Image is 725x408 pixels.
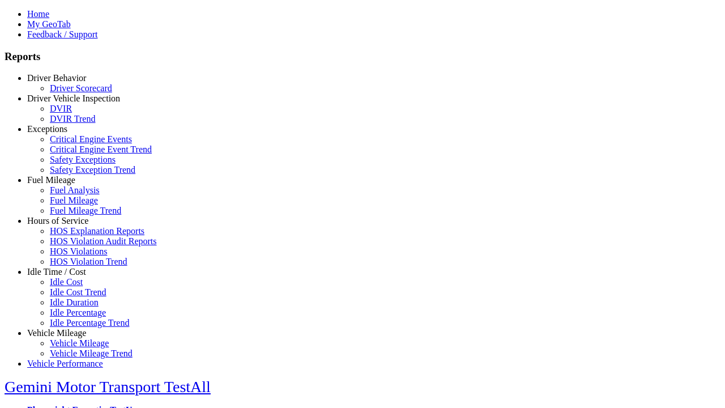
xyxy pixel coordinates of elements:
[5,50,720,63] h3: Reports
[50,318,129,328] a: Idle Percentage Trend
[27,124,67,134] a: Exceptions
[50,226,144,236] a: HOS Explanation Reports
[50,155,116,164] a: Safety Exceptions
[50,83,112,93] a: Driver Scorecard
[50,185,100,195] a: Fuel Analysis
[27,267,86,277] a: Idle Time / Cost
[50,104,72,113] a: DVIR
[50,257,127,266] a: HOS Violation Trend
[50,206,121,215] a: Fuel Mileage Trend
[50,308,106,317] a: Idle Percentage
[50,338,109,348] a: Vehicle Mileage
[5,378,211,396] a: Gemini Motor Transport TestAll
[50,165,135,175] a: Safety Exception Trend
[50,114,95,124] a: DVIR Trend
[50,277,83,287] a: Idle Cost
[50,134,132,144] a: Critical Engine Events
[27,216,88,226] a: Hours of Service
[27,328,86,338] a: Vehicle Mileage
[50,348,133,358] a: Vehicle Mileage Trend
[27,29,97,39] a: Feedback / Support
[27,93,120,103] a: Driver Vehicle Inspection
[27,73,86,83] a: Driver Behavior
[50,236,157,246] a: HOS Violation Audit Reports
[27,175,75,185] a: Fuel Mileage
[50,246,107,256] a: HOS Violations
[50,287,106,297] a: Idle Cost Trend
[27,19,71,29] a: My GeoTab
[50,297,99,307] a: Idle Duration
[50,144,152,154] a: Critical Engine Event Trend
[50,195,98,205] a: Fuel Mileage
[27,359,103,368] a: Vehicle Performance
[27,9,49,19] a: Home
